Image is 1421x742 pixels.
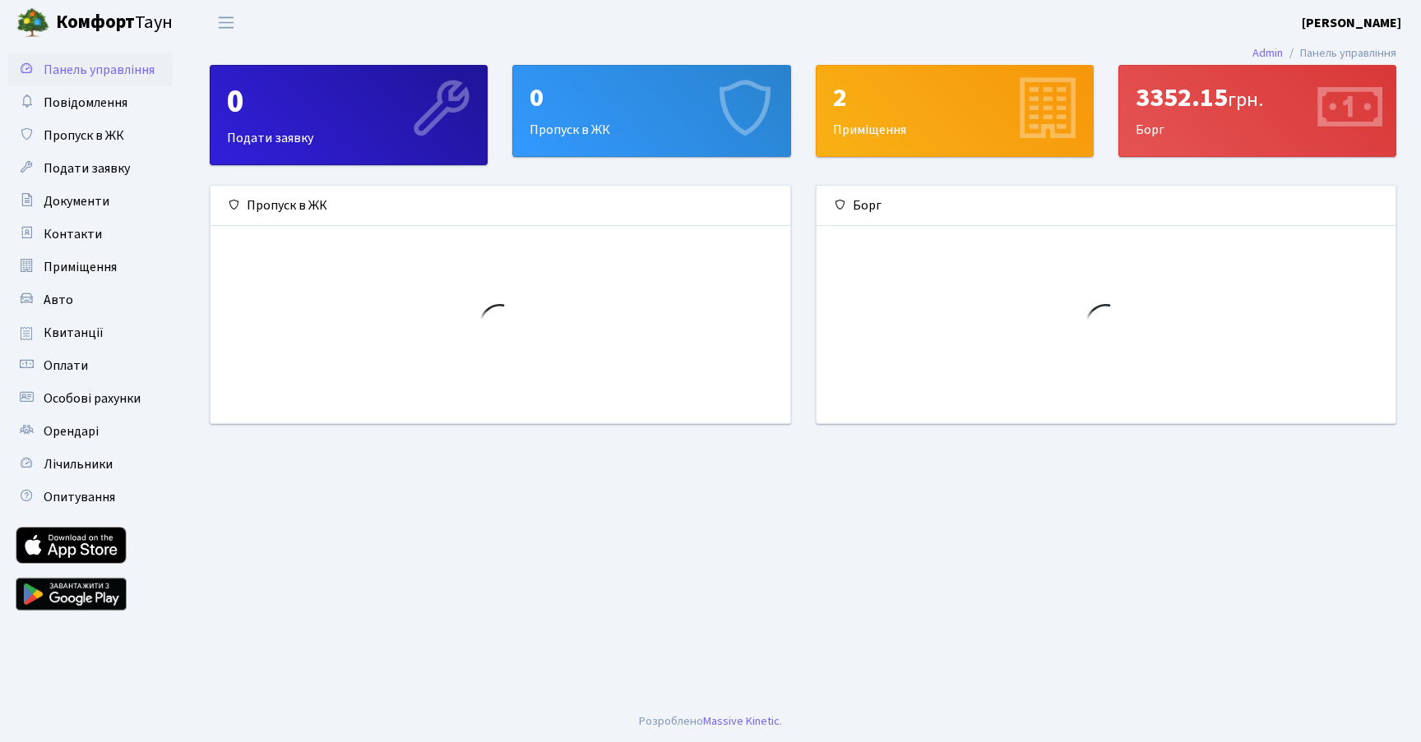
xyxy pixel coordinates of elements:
b: [PERSON_NAME] [1302,14,1401,32]
a: Massive Kinetic [703,712,780,730]
span: Приміщення [44,258,117,276]
a: Документи [8,185,173,218]
button: Переключити навігацію [206,9,247,36]
span: Авто [44,291,73,309]
span: Оплати [44,357,88,375]
a: Пропуск в ЖК [8,119,173,152]
span: Особові рахунки [44,389,141,408]
a: Подати заявку [8,152,173,185]
li: Панель управління [1283,44,1396,62]
div: Пропуск в ЖК [211,186,790,226]
span: Пропуск в ЖК [44,127,124,145]
img: logo.png [16,7,49,39]
a: Повідомлення [8,86,173,119]
div: Пропуск в ЖК [513,66,789,156]
span: Орендарі [44,422,99,440]
a: 2Приміщення [816,65,1094,157]
a: Авто [8,283,173,316]
b: Комфорт [56,9,135,35]
div: 0 [530,82,773,113]
a: 0Пропуск в ЖК [512,65,790,157]
span: Панель управління [44,61,155,79]
span: Подати заявку [44,159,130,177]
span: Квитанції [44,324,104,342]
span: Опитування [44,488,115,506]
span: Документи [44,192,109,210]
span: Таун [56,9,173,37]
span: грн. [1228,85,1263,114]
a: Оплати [8,349,173,382]
a: Контакти [8,218,173,251]
div: Борг [817,186,1396,226]
span: Повідомлення [44,94,127,112]
nav: breadcrumb [1228,36,1421,71]
a: 0Подати заявку [210,65,488,165]
div: Подати заявку [211,66,487,164]
div: Приміщення [817,66,1093,156]
a: [PERSON_NAME] [1302,13,1401,33]
a: Admin [1252,44,1283,62]
a: Опитування [8,481,173,514]
a: Лічильники [8,448,173,481]
a: Приміщення [8,251,173,283]
span: Контакти [44,225,102,243]
a: Особові рахунки [8,382,173,415]
a: Панель управління [8,53,173,86]
div: 0 [227,82,470,122]
a: Квитанції [8,316,173,349]
div: 2 [833,82,1076,113]
div: Розроблено . [639,712,782,730]
div: 3352.15 [1136,82,1379,113]
div: Борг [1119,66,1396,156]
span: Лічильники [44,455,113,473]
a: Орендарі [8,415,173,448]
